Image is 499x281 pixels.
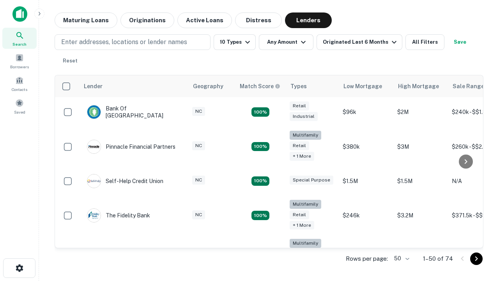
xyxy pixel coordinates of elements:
div: Retail [290,210,309,219]
img: picture [87,174,101,188]
div: Geography [193,82,223,91]
iframe: Chat Widget [460,194,499,231]
button: Enter addresses, locations or lender names [55,34,211,50]
span: Saved [14,109,25,115]
button: Maturing Loans [55,12,117,28]
div: Self-help Credit Union [87,174,163,188]
td: $246k [339,196,393,235]
td: $1.5M [339,166,393,196]
button: Distress [235,12,282,28]
div: + 1 more [290,221,314,230]
div: 50 [391,253,411,264]
td: $3M [393,127,448,166]
div: NC [192,176,205,185]
div: Matching Properties: 16, hasApolloMatch: undefined [251,107,269,117]
div: NC [192,210,205,219]
button: Lenders [285,12,332,28]
div: Sale Range [453,82,484,91]
th: Lender [79,75,188,97]
td: $1.5M [393,166,448,196]
a: Borrowers [2,50,37,71]
div: Lender [84,82,103,91]
td: $246.5k [339,235,393,274]
th: Low Mortgage [339,75,393,97]
div: Atlantic Union Bank [87,248,156,262]
td: $9.2M [393,235,448,274]
th: Capitalize uses an advanced AI algorithm to match your search with the best lender. The match sco... [235,75,286,97]
a: Contacts [2,73,37,94]
span: Search [12,41,27,47]
div: The Fidelity Bank [87,208,150,222]
th: Geography [188,75,235,97]
button: Originations [120,12,174,28]
div: Retail [290,101,309,110]
td: $3.2M [393,196,448,235]
div: Originated Last 6 Months [323,37,399,47]
div: Matching Properties: 10, hasApolloMatch: undefined [251,211,269,220]
p: Enter addresses, locations or lender names [61,37,187,47]
div: Special Purpose [290,176,333,185]
div: Bank Of [GEOGRAPHIC_DATA] [87,105,180,119]
div: Matching Properties: 11, hasApolloMatch: undefined [251,176,269,186]
a: Saved [2,96,37,117]
img: picture [87,105,101,119]
h6: Match Score [240,82,279,91]
button: All Filters [405,34,444,50]
a: Search [2,28,37,49]
span: Borrowers [10,64,29,70]
button: Save your search to get updates of matches that match your search criteria. [448,34,472,50]
button: Originated Last 6 Months [317,34,402,50]
div: + 1 more [290,152,314,161]
p: Rows per page: [346,254,388,263]
button: Active Loans [177,12,232,28]
div: Matching Properties: 17, hasApolloMatch: undefined [251,142,269,151]
span: Contacts [12,86,27,92]
div: Capitalize uses an advanced AI algorithm to match your search with the best lender. The match sco... [240,82,280,91]
div: NC [192,107,205,116]
div: Types [290,82,307,91]
img: picture [87,209,101,222]
button: Go to next page [470,253,483,265]
div: Multifamily [290,239,321,248]
td: $380k [339,127,393,166]
div: Multifamily [290,131,321,140]
p: 1–50 of 74 [423,254,453,263]
td: $96k [339,97,393,127]
th: High Mortgage [393,75,448,97]
div: Multifamily [290,200,321,209]
button: 10 Types [214,34,256,50]
div: High Mortgage [398,82,439,91]
div: Industrial [290,112,318,121]
td: $2M [393,97,448,127]
img: capitalize-icon.png [12,6,27,22]
div: Low Mortgage [343,82,382,91]
button: Reset [58,53,83,69]
img: picture [87,140,101,153]
div: Pinnacle Financial Partners [87,140,175,154]
div: Retail [290,141,309,150]
div: NC [192,141,205,150]
button: Any Amount [259,34,313,50]
th: Types [286,75,339,97]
